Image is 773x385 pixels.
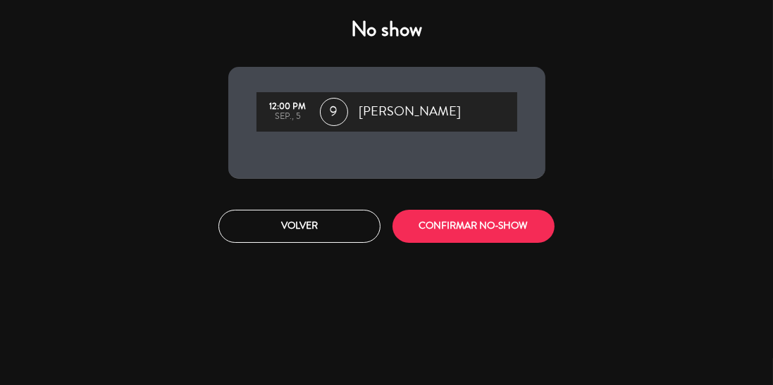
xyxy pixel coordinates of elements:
div: 12:00 PM [264,102,313,112]
button: Volver [218,210,381,243]
h4: No show [228,17,545,42]
span: [PERSON_NAME] [359,101,462,122]
button: CONFIRMAR NO-SHOW [392,210,555,243]
span: 9 [320,98,348,126]
div: sep., 5 [264,112,313,122]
